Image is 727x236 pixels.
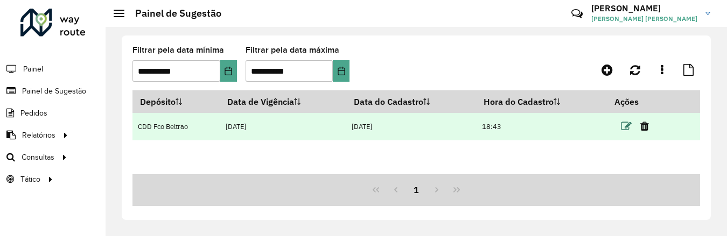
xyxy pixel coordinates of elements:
th: Data de Vigência [220,90,346,113]
th: Data do Cadastro [346,90,476,113]
td: [DATE] [346,113,476,140]
button: Choose Date [220,60,237,82]
th: Hora do Cadastro [476,90,607,113]
label: Filtrar pela data mínima [132,44,224,56]
button: Choose Date [333,60,349,82]
td: [DATE] [220,113,346,140]
th: Depósito [132,90,220,113]
button: 1 [406,180,427,200]
span: Painel [23,63,43,75]
span: [PERSON_NAME] [PERSON_NAME] [591,14,697,24]
h2: Painel de Sugestão [124,8,221,19]
a: Contato Rápido [565,2,589,25]
label: Filtrar pela data máxima [246,44,339,56]
span: Pedidos [20,108,47,119]
h3: [PERSON_NAME] [591,3,697,13]
a: Editar [621,119,632,133]
td: CDD Fco Beltrao [132,113,220,140]
span: Painel de Sugestão [22,85,86,97]
span: Tático [20,174,40,185]
span: Consultas [22,152,54,163]
th: Ações [607,90,672,113]
td: 18:43 [476,113,607,140]
span: Relatórios [22,130,55,141]
a: Excluir [640,119,649,133]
